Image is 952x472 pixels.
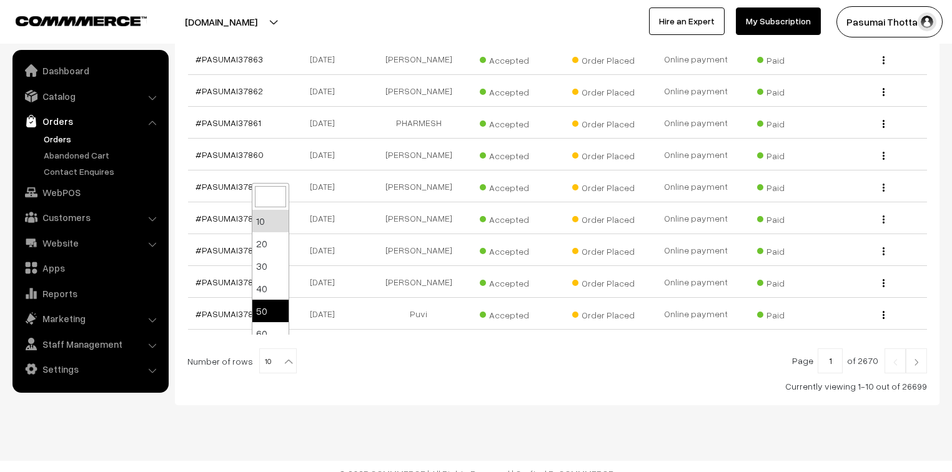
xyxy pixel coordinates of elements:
a: Hire an Expert [649,7,725,35]
span: Order Placed [572,273,635,290]
span: Paid [757,51,820,67]
span: Order Placed [572,210,635,226]
button: Pasumai Thotta… [836,6,943,37]
a: #PASUMAI37856 [196,277,263,287]
td: [PERSON_NAME] [372,234,465,266]
span: Paid [757,82,820,99]
span: Accepted [480,273,542,290]
a: WebPOS [16,181,164,204]
span: 10 [260,349,296,374]
img: Menu [883,279,885,287]
td: Online payment [650,139,742,170]
td: [DATE] [280,298,372,330]
img: Left [890,358,901,366]
li: 40 [252,277,289,300]
img: Menu [883,184,885,192]
a: Settings [16,358,164,380]
td: Online payment [650,75,742,107]
a: Customers [16,206,164,229]
span: Accepted [480,82,542,99]
img: Menu [883,215,885,224]
a: Orders [41,132,164,145]
td: [PERSON_NAME] [372,202,465,234]
li: 10 [252,210,289,232]
img: Right [911,358,922,366]
a: #PASUMAI37855 [196,308,263,319]
a: #PASUMAI37862 [196,86,263,96]
span: Accepted [480,305,542,322]
div: Currently viewing 1-10 out of 26699 [187,380,927,393]
td: Online payment [650,298,742,330]
span: Accepted [480,146,542,162]
span: Order Placed [572,51,635,67]
span: Order Placed [572,305,635,322]
li: 60 [252,322,289,345]
td: [DATE] [280,170,372,202]
td: Online payment [650,170,742,202]
img: Menu [883,56,885,64]
td: [PERSON_NAME] [372,75,465,107]
span: Paid [757,210,820,226]
a: Dashboard [16,59,164,82]
td: [DATE] [280,139,372,170]
span: Paid [757,305,820,322]
a: #PASUMAI37857 [196,245,263,255]
td: [DATE] [280,266,372,298]
a: Catalog [16,85,164,107]
span: Accepted [480,210,542,226]
td: [PERSON_NAME] [372,43,465,75]
td: [PERSON_NAME] [372,266,465,298]
li: 20 [252,232,289,255]
img: user [918,12,936,31]
a: Staff Management [16,333,164,355]
span: Order Placed [572,82,635,99]
span: Accepted [480,51,542,67]
span: Accepted [480,178,542,194]
img: COMMMERCE [16,16,147,26]
img: Menu [883,88,885,96]
img: Menu [883,311,885,319]
span: Paid [757,146,820,162]
span: Order Placed [572,114,635,130]
a: Contact Enquires [41,165,164,178]
img: Menu [883,120,885,128]
button: [DOMAIN_NAME] [141,6,301,37]
td: [PERSON_NAME] [372,170,465,202]
span: Accepted [480,242,542,258]
span: Paid [757,114,820,130]
td: Online payment [650,43,742,75]
td: Online payment [650,202,742,234]
span: 10 [259,348,297,373]
span: Number of rows [187,355,253,368]
a: My Subscription [736,7,821,35]
span: Order Placed [572,242,635,258]
td: [DATE] [280,75,372,107]
td: Online payment [650,107,742,139]
a: Abandoned Cart [41,149,164,162]
td: PHARMESH [372,107,465,139]
td: [DATE] [280,234,372,266]
td: [PERSON_NAME] [372,139,465,170]
a: #PASUMAI37858 [196,213,263,224]
span: of 2670 [847,355,878,366]
a: #PASUMAI37860 [196,149,264,160]
img: Menu [883,152,885,160]
span: Order Placed [572,178,635,194]
span: Paid [757,178,820,194]
a: Website [16,232,164,254]
img: Menu [883,247,885,255]
li: 30 [252,255,289,277]
span: Order Placed [572,146,635,162]
span: Paid [757,242,820,258]
a: #PASUMAI37859 [196,181,263,192]
span: Paid [757,273,820,290]
a: #PASUMAI37863 [196,54,263,64]
span: Page [792,355,813,366]
a: #PASUMAI37861 [196,117,261,128]
td: [DATE] [280,107,372,139]
a: Reports [16,282,164,305]
td: [DATE] [280,43,372,75]
a: COMMMERCE [16,12,125,27]
a: Apps [16,257,164,279]
td: Online payment [650,234,742,266]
